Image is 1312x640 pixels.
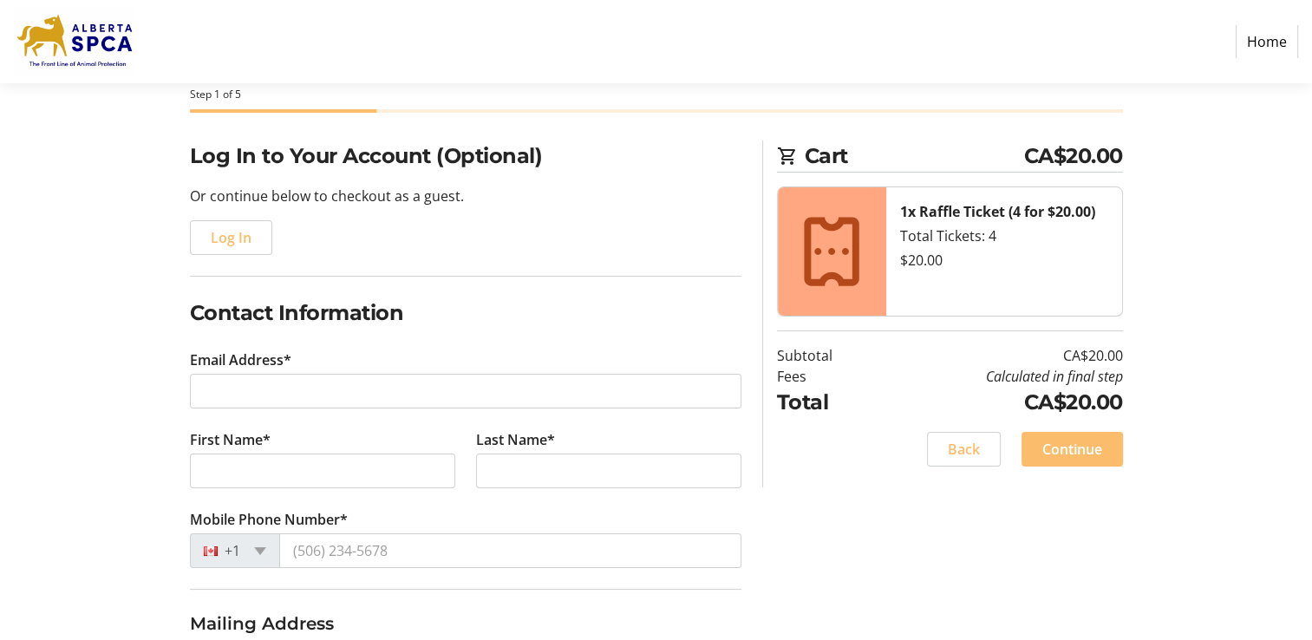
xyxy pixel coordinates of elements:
label: Last Name* [476,429,555,450]
span: CA$20.00 [1024,140,1123,172]
span: Back [948,439,980,460]
div: $20.00 [900,250,1108,271]
span: Cart [805,140,1024,172]
p: Or continue below to checkout as a guest. [190,186,741,206]
div: Step 1 of 5 [190,87,1123,102]
div: Total Tickets: 4 [900,225,1108,246]
label: Email Address* [190,349,291,370]
h3: Mailing Address [190,611,741,637]
td: CA$20.00 [877,387,1123,418]
button: Continue [1022,432,1123,467]
button: Log In [190,220,272,255]
h2: Log In to Your Account (Optional) [190,140,741,172]
button: Back [927,432,1001,467]
h2: Contact Information [190,297,741,329]
td: CA$20.00 [877,345,1123,366]
td: Fees [777,366,877,387]
span: Log In [211,227,251,248]
strong: 1x Raffle Ticket (4 for $20.00) [900,202,1095,221]
td: Calculated in final step [877,366,1123,387]
label: Mobile Phone Number* [190,509,348,530]
img: Alberta SPCA's Logo [14,7,137,76]
a: Home [1236,25,1298,58]
td: Subtotal [777,345,877,366]
input: (506) 234-5678 [279,533,741,568]
span: Continue [1042,439,1102,460]
td: Total [777,387,877,418]
label: First Name* [190,429,271,450]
